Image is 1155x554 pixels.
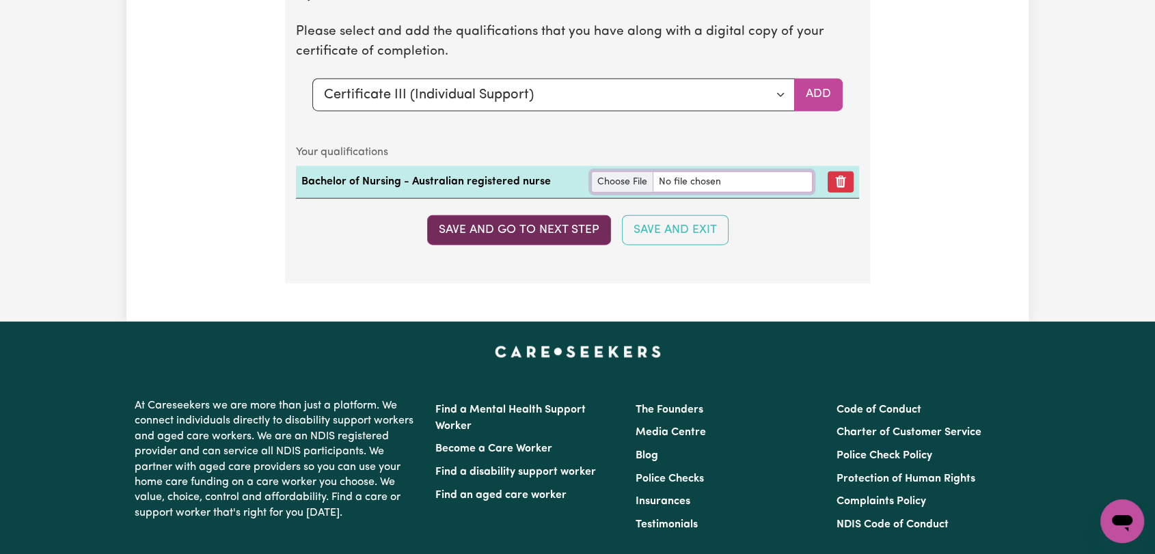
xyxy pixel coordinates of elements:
[495,346,661,357] a: Careseekers home page
[636,473,704,484] a: Police Checks
[794,79,843,111] button: Add selected qualification
[296,23,859,62] p: Please select and add the qualifications that you have along with a digital copy of your certific...
[296,166,586,199] td: Bachelor of Nursing - Australian registered nurse
[636,496,690,507] a: Insurances
[837,427,981,438] a: Charter of Customer Service
[135,393,419,526] p: At Careseekers we are more than just a platform. We connect individuals directly to disability su...
[435,404,586,432] a: Find a Mental Health Support Worker
[636,450,658,461] a: Blog
[622,215,729,245] button: Save and Exit
[636,427,706,438] a: Media Centre
[435,467,596,477] a: Find a disability support worker
[837,519,949,530] a: NDIS Code of Conduct
[427,215,611,245] button: Save and go to next step
[837,450,932,461] a: Police Check Policy
[435,443,552,454] a: Become a Care Worker
[636,519,698,530] a: Testimonials
[837,496,926,507] a: Complaints Policy
[1100,499,1144,543] iframe: Button to launch messaging window
[837,473,975,484] a: Protection of Human Rights
[828,171,854,193] button: Remove qualification
[636,404,703,415] a: The Founders
[435,490,567,501] a: Find an aged care worker
[296,139,859,166] caption: Your qualifications
[837,404,921,415] a: Code of Conduct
